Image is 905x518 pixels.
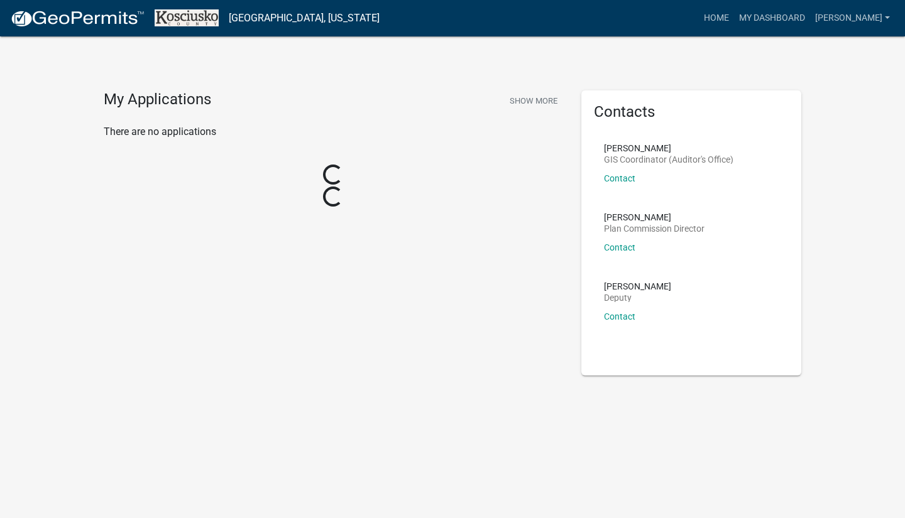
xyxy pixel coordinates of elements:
p: [PERSON_NAME] [604,213,705,222]
p: Plan Commission Director [604,224,705,233]
a: [GEOGRAPHIC_DATA], [US_STATE] [229,8,380,29]
button: Show More [505,90,562,111]
a: Home [699,6,734,30]
h5: Contacts [594,103,789,121]
p: [PERSON_NAME] [604,282,671,291]
p: [PERSON_NAME] [604,144,733,153]
a: [PERSON_NAME] [810,6,895,30]
img: Kosciusko County, Indiana [155,9,219,26]
a: Contact [604,242,635,252]
p: There are no applications [104,124,562,139]
p: GIS Coordinator (Auditor's Office) [604,155,733,164]
a: Contact [604,173,635,183]
h4: My Applications [104,90,211,109]
a: My Dashboard [734,6,810,30]
a: Contact [604,311,635,321]
p: Deputy [604,293,671,302]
